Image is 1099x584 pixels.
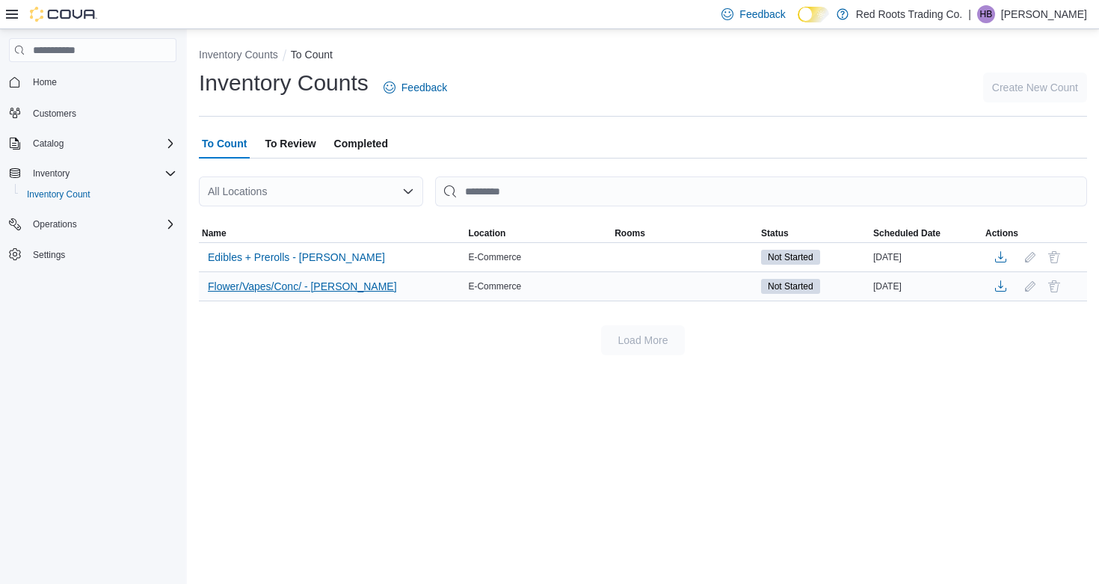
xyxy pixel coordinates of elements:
[33,167,70,179] span: Inventory
[33,138,64,150] span: Catalog
[27,245,176,264] span: Settings
[870,224,982,242] button: Scheduled Date
[465,224,612,242] button: Location
[798,22,798,23] span: Dark Mode
[1045,248,1063,266] button: Delete
[870,277,982,295] div: [DATE]
[873,227,941,239] span: Scheduled Date
[3,163,182,184] button: Inventory
[468,280,521,292] span: E-Commerce
[30,7,97,22] img: Cova
[1045,277,1063,295] button: Delete
[761,279,820,294] span: Not Started
[401,80,447,95] span: Feedback
[761,227,789,239] span: Status
[985,227,1018,239] span: Actions
[202,227,227,239] span: Name
[33,218,77,230] span: Operations
[618,333,668,348] span: Load More
[615,227,645,239] span: Rooms
[27,188,90,200] span: Inventory Count
[9,65,176,304] nav: Complex example
[977,5,995,23] div: Herson Bindra
[265,129,315,159] span: To Review
[3,133,182,154] button: Catalog
[1001,5,1087,23] p: [PERSON_NAME]
[601,325,685,355] button: Load More
[27,215,83,233] button: Operations
[27,246,71,264] a: Settings
[3,102,182,123] button: Customers
[27,105,82,123] a: Customers
[3,214,182,235] button: Operations
[199,49,278,61] button: Inventory Counts
[3,244,182,265] button: Settings
[378,73,453,102] a: Feedback
[33,76,57,88] span: Home
[768,250,813,264] span: Not Started
[334,129,388,159] span: Completed
[1021,246,1039,268] button: Edit count details
[291,49,333,61] button: To Count
[758,224,870,242] button: Status
[27,165,176,182] span: Inventory
[761,250,820,265] span: Not Started
[435,176,1087,206] input: This is a search bar. After typing your query, hit enter to filter the results lower in the page.
[798,7,829,22] input: Dark Mode
[27,103,176,122] span: Customers
[27,215,176,233] span: Operations
[199,47,1087,65] nav: An example of EuiBreadcrumbs
[199,68,369,98] h1: Inventory Counts
[856,5,962,23] p: Red Roots Trading Co.
[768,280,813,293] span: Not Started
[202,246,391,268] button: Edibles + Prerolls - [PERSON_NAME]
[468,227,505,239] span: Location
[27,165,76,182] button: Inventory
[208,250,385,265] span: Edibles + Prerolls - [PERSON_NAME]
[208,279,397,294] span: Flower/Vapes/Conc/ - [PERSON_NAME]
[27,135,176,153] span: Catalog
[27,135,70,153] button: Catalog
[968,5,971,23] p: |
[21,185,176,203] span: Inventory Count
[739,7,785,22] span: Feedback
[402,185,414,197] button: Open list of options
[33,249,65,261] span: Settings
[202,129,247,159] span: To Count
[980,5,993,23] span: HB
[992,80,1078,95] span: Create New Count
[199,224,465,242] button: Name
[3,71,182,93] button: Home
[15,184,182,205] button: Inventory Count
[33,108,76,120] span: Customers
[21,185,96,203] a: Inventory Count
[983,73,1087,102] button: Create New Count
[202,275,403,298] button: Flower/Vapes/Conc/ - [PERSON_NAME]
[612,224,758,242] button: Rooms
[1021,275,1039,298] button: Edit count details
[468,251,521,263] span: E-Commerce
[870,248,982,266] div: [DATE]
[27,73,63,91] a: Home
[27,73,176,91] span: Home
